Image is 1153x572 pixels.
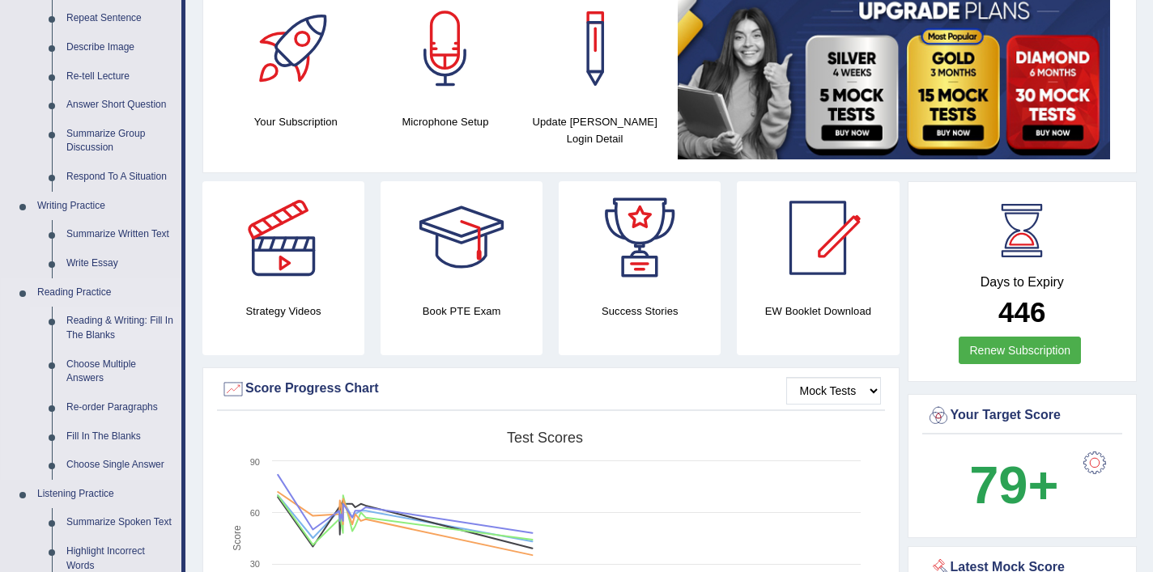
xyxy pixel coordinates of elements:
[59,422,181,451] a: Fill In The Blanks
[30,480,181,509] a: Listening Practice
[30,278,181,307] a: Reading Practice
[59,451,181,480] a: Choose Single Answer
[379,113,513,130] h4: Microphone Setup
[737,303,899,320] h4: EW Booklet Download
[250,559,260,569] text: 30
[59,62,181,91] a: Re-tell Lecture
[59,91,181,120] a: Answer Short Question
[30,192,181,221] a: Writing Practice
[528,113,662,147] h4: Update [PERSON_NAME] Login Detail
[250,508,260,518] text: 60
[926,404,1119,428] div: Your Target Score
[59,508,181,537] a: Summarize Spoken Text
[221,377,881,401] div: Score Progress Chart
[59,220,181,249] a: Summarize Written Text
[59,249,181,278] a: Write Essay
[381,303,542,320] h4: Book PTE Exam
[59,393,181,422] a: Re-order Paragraphs
[926,275,1119,290] h4: Days to Expiry
[59,4,181,33] a: Repeat Sentence
[59,120,181,163] a: Summarize Group Discussion
[59,163,181,192] a: Respond To A Situation
[202,303,364,320] h4: Strategy Videos
[959,337,1081,364] a: Renew Subscription
[59,350,181,393] a: Choose Multiple Answers
[969,455,1058,515] b: 79+
[507,430,583,446] tspan: Test scores
[250,457,260,467] text: 90
[559,303,721,320] h4: Success Stories
[229,113,363,130] h4: Your Subscription
[998,296,1045,328] b: 446
[59,33,181,62] a: Describe Image
[59,307,181,350] a: Reading & Writing: Fill In The Blanks
[232,525,243,551] tspan: Score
